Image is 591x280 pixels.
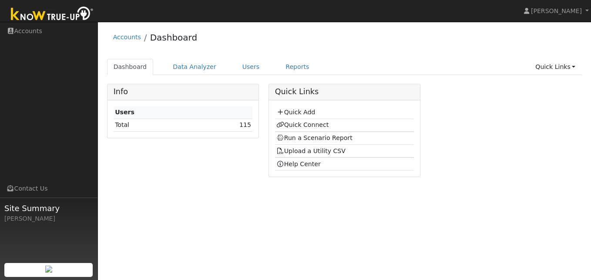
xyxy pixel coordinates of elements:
img: Know True-Up [7,5,98,24]
a: Dashboard [150,32,198,43]
span: [PERSON_NAME] [531,7,582,14]
a: Quick Links [529,59,582,75]
a: Users [236,59,266,75]
a: Reports [279,59,316,75]
div: [PERSON_NAME] [4,214,93,223]
span: Site Summary [4,202,93,214]
a: Accounts [113,34,141,41]
a: Dashboard [107,59,154,75]
img: retrieve [45,266,52,273]
a: Data Analyzer [166,59,223,75]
